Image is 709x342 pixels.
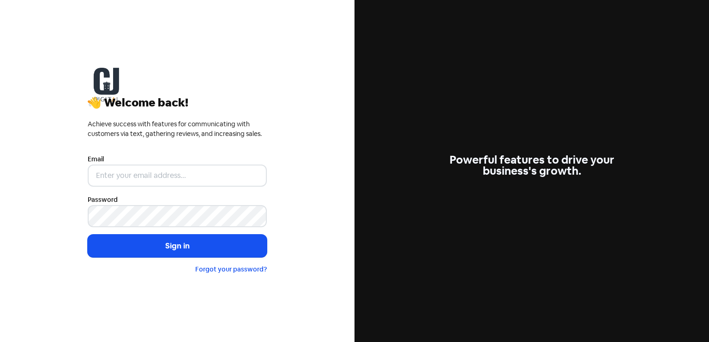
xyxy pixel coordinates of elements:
div: Powerful features to drive your business's growth. [442,154,621,177]
div: Achieve success with features for communicating with customers via text, gathering reviews, and i... [88,119,267,139]
button: Sign in [88,235,267,258]
a: Forgot your password? [195,265,267,273]
label: Password [88,195,118,205]
div: 👋 Welcome back! [88,97,267,108]
label: Email [88,154,104,164]
input: Enter your email address... [88,165,267,187]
